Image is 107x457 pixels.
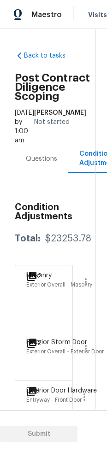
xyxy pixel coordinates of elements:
[45,234,91,259] div: $23253.78
[15,51,103,60] a: Back to tasks
[15,73,95,101] h2: Post Contract Diligence Scoping
[15,203,73,221] h3: Condition Adjustments
[34,108,86,117] div: [PERSON_NAME]
[26,154,57,164] div: Questions
[31,10,62,19] span: Maestro
[15,108,34,145] div: [DATE] by 1:00 am
[34,119,70,125] span: Not started
[26,386,70,397] div: 1
[15,234,41,259] div: Total:
[88,10,107,19] span: Visits
[26,338,71,349] div: 2
[26,271,71,282] div: 2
